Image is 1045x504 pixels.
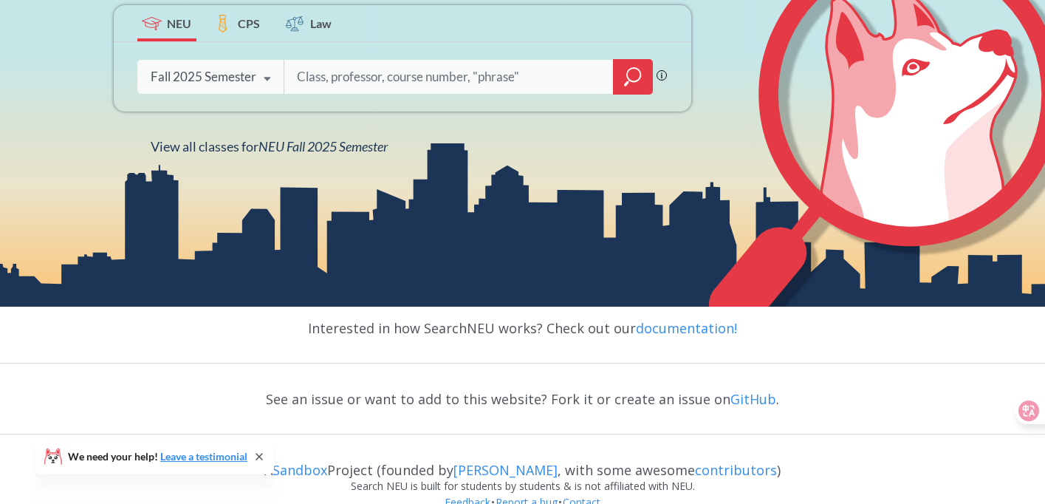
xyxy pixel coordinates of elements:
[295,61,603,92] input: Class, professor, course number, "phrase"
[453,461,558,479] a: [PERSON_NAME]
[258,138,388,154] span: NEU Fall 2025 Semester
[636,319,737,337] a: documentation!
[151,138,388,154] span: View all classes for
[695,461,777,479] a: contributors
[310,15,332,32] span: Law
[151,69,256,85] div: Fall 2025 Semester
[273,461,327,479] a: Sandbox
[730,390,776,408] a: GitHub
[624,67,642,87] svg: magnifying glass
[167,15,191,32] span: NEU
[613,59,653,95] div: magnifying glass
[238,15,260,32] span: CPS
